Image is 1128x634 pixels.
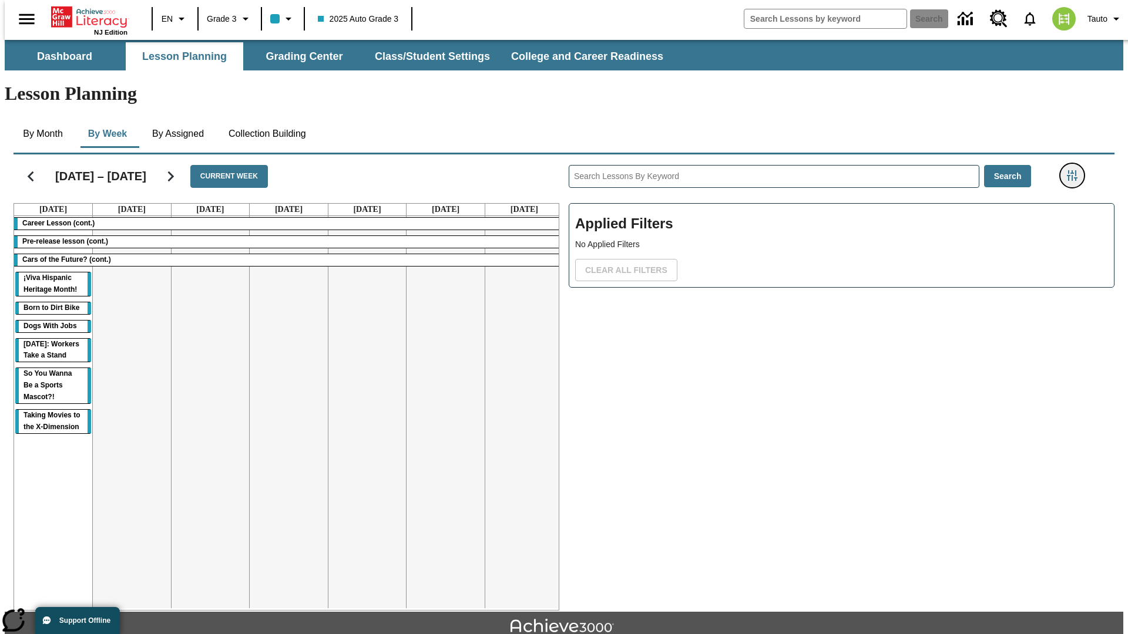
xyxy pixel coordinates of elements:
[37,204,69,215] a: September 1, 2025
[951,3,983,35] a: Data Center
[15,339,91,362] div: Labor Day: Workers Take a Stand
[14,236,563,248] div: Pre-release lesson (cont.)
[266,8,300,29] button: Class color is light blue. Change class color
[4,150,559,611] div: Calendar
[318,13,399,25] span: 2025 Auto Grade 3
[143,120,213,148] button: By Assigned
[575,238,1108,251] p: No Applied Filters
[1083,8,1128,29] button: Profile/Settings
[15,272,91,296] div: ¡Viva Hispanic Heritage Month!
[5,40,1123,70] div: SubNavbar
[575,210,1108,238] h2: Applied Filters
[55,169,146,183] h2: [DATE] – [DATE]
[156,161,186,191] button: Next
[14,120,72,148] button: By Month
[14,218,563,230] div: Career Lesson (cont.)
[6,42,123,70] button: Dashboard
[246,42,363,70] button: Grading Center
[502,42,673,70] button: College and Career Readiness
[9,2,44,36] button: Open side menu
[559,150,1114,611] div: Search
[1015,4,1045,34] a: Notifications
[116,204,148,215] a: September 2, 2025
[15,410,91,433] div: Taking Movies to the X-Dimension
[744,9,907,28] input: search field
[51,4,127,36] div: Home
[14,254,563,266] div: Cars of the Future? (cont.)
[365,42,499,70] button: Class/Student Settings
[569,203,1114,288] div: Applied Filters
[219,120,315,148] button: Collection Building
[23,322,77,330] span: Dogs With Jobs
[22,219,95,227] span: Career Lesson (cont.)
[162,13,173,25] span: EN
[429,204,462,215] a: September 6, 2025
[156,8,194,29] button: Language: EN, Select a language
[23,411,80,431] span: Taking Movies to the X-Dimension
[194,204,226,215] a: September 3, 2025
[22,237,108,245] span: Pre-release lesson (cont.)
[351,204,383,215] a: September 5, 2025
[1052,7,1076,31] img: avatar image
[207,13,237,25] span: Grade 3
[78,120,137,148] button: By Week
[1045,4,1083,34] button: Select a new avatar
[508,204,540,215] a: September 7, 2025
[273,204,305,215] a: September 4, 2025
[5,42,674,70] div: SubNavbar
[94,29,127,36] span: NJ Edition
[16,161,46,191] button: Previous
[202,8,257,29] button: Grade: Grade 3, Select a grade
[23,274,77,294] span: ¡Viva Hispanic Heritage Month!
[15,321,91,332] div: Dogs With Jobs
[15,302,91,314] div: Born to Dirt Bike
[51,5,127,29] a: Home
[569,166,979,187] input: Search Lessons By Keyword
[5,83,1123,104] h1: Lesson Planning
[23,303,79,312] span: Born to Dirt Bike
[15,368,91,403] div: So You Wanna Be a Sports Mascot?!
[59,616,110,625] span: Support Offline
[23,369,72,401] span: So You Wanna Be a Sports Mascot?!
[983,3,1015,35] a: Resource Center, Will open in new tab
[126,42,243,70] button: Lesson Planning
[22,255,111,264] span: Cars of the Future? (cont.)
[190,165,268,188] button: Current Week
[35,607,120,634] button: Support Offline
[984,165,1032,188] button: Search
[1087,13,1107,25] span: Tauto
[23,340,79,360] span: Labor Day: Workers Take a Stand
[1060,164,1084,187] button: Filters Side menu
